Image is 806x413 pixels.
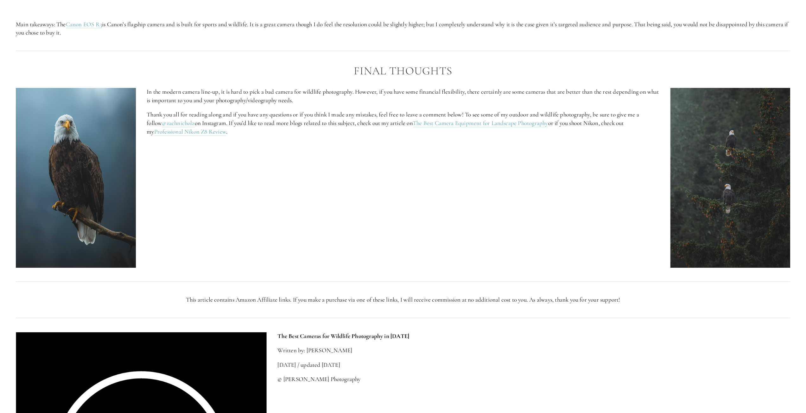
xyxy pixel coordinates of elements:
[16,65,790,77] h2: Final Thoughts
[66,21,102,28] a: Canon EOS R3
[413,119,548,127] a: The Best Camera Equipment for Landscape Photography
[16,296,790,304] p: This article contains Amazon Affiliate links. If you make a purchase via one of these links, I wi...
[16,20,790,37] p: Main takeaways: The is Canon’s flagship camera and is built for sports and wildlife. It is a grea...
[277,346,790,355] p: Written by: [PERSON_NAME]
[147,110,659,136] p: Thank you all for reading along and if you have any questions or if you think I made any mistakes...
[162,119,194,127] a: @zachnicholz
[277,375,790,384] p: © [PERSON_NAME] Photography
[277,361,790,369] p: [DATE] / updated [DATE]
[154,128,226,136] a: Professional Nikon Z8 Review
[147,88,659,104] p: In the modern camera line-up, it is hard to pick a bad camera for wildlife photography. However, ...
[277,332,409,340] strong: The Best Cameras for Wildlife Photography in [DATE]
